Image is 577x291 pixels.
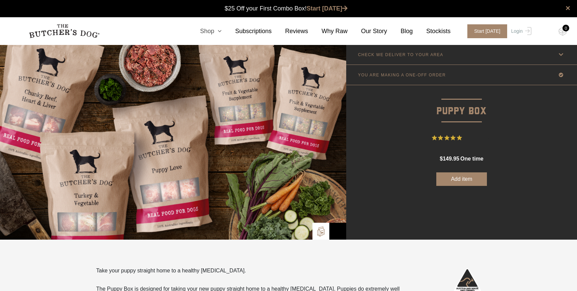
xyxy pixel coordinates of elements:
[432,133,492,143] button: Rated 5 out of 5 stars from 17 reviews. Jump to reviews.
[566,4,570,12] a: close
[558,27,567,36] img: TBD_Cart-Empty.png
[387,27,413,36] a: Blog
[461,24,510,38] a: Start [DATE]
[443,156,459,162] span: 149.95
[510,24,531,38] a: Login
[316,226,326,237] img: TBD_Build-A-Box.png
[460,156,483,162] span: one time
[346,45,577,65] a: CHECK WE DELIVER TO YOUR AREA
[307,5,348,12] a: Start [DATE]
[346,65,577,85] a: YOU ARE MAKING A ONE-OFF ORDER
[272,27,308,36] a: Reviews
[413,27,450,36] a: Stockists
[358,73,446,77] p: YOU ARE MAKING A ONE-OFF ORDER
[222,27,272,36] a: Subscriptions
[436,172,487,186] button: Add item
[467,24,507,38] span: Start [DATE]
[465,133,492,143] span: 17 Reviews
[562,25,569,31] div: 0
[440,156,443,162] span: $
[187,27,222,36] a: Shop
[358,52,443,57] p: CHECK WE DELIVER TO YOUR AREA
[308,27,348,36] a: Why Raw
[333,226,343,236] img: Bowl-Icon2.png
[346,85,577,119] p: Puppy Box
[348,27,387,36] a: Our Story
